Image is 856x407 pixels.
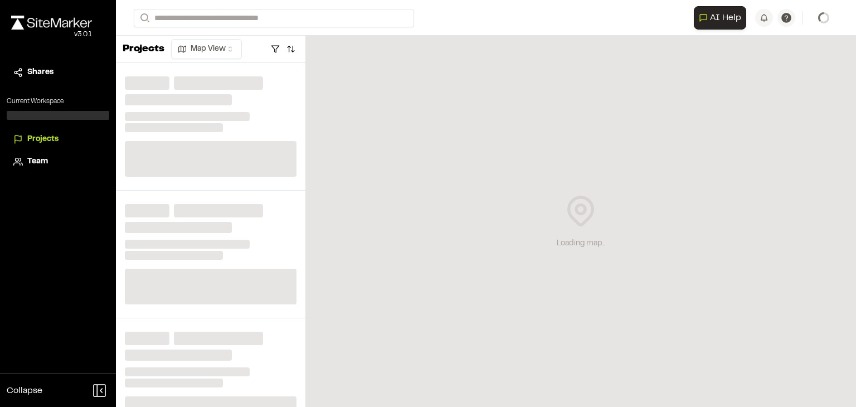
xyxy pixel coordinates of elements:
[27,133,59,146] span: Projects
[11,16,92,30] img: rebrand.png
[710,11,741,25] span: AI Help
[27,156,48,168] span: Team
[13,156,103,168] a: Team
[694,6,746,30] button: Open AI Assistant
[13,66,103,79] a: Shares
[13,133,103,146] a: Projects
[694,6,751,30] div: Open AI Assistant
[7,384,42,398] span: Collapse
[134,9,154,27] button: Search
[11,30,92,40] div: Oh geez...please don't...
[27,66,53,79] span: Shares
[7,96,109,106] p: Current Workspace
[123,42,164,57] p: Projects
[557,238,605,250] div: Loading map...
